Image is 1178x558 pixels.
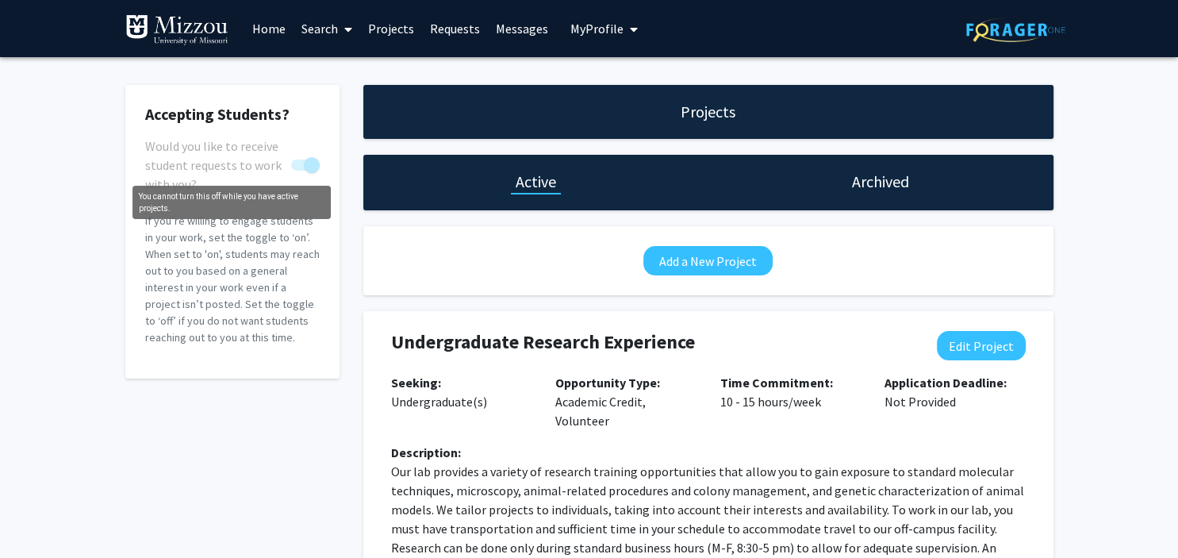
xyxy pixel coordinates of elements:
[643,246,773,275] button: Add a New Project
[125,14,228,46] img: University of Missouri Logo
[884,373,1026,411] p: Not Provided
[391,443,1026,462] div: Description:
[488,1,556,56] a: Messages
[937,331,1026,360] button: Edit Project
[244,1,294,56] a: Home
[681,101,735,123] h1: Projects
[12,487,67,546] iframe: Chat
[391,375,441,391] b: Seeking:
[966,17,1065,42] img: ForagerOne Logo
[391,373,532,411] p: Undergraduate(s)
[720,375,833,391] b: Time Commitment:
[422,1,488,56] a: Requests
[570,21,624,37] span: My Profile
[720,373,861,411] p: 10 - 15 hours/week
[884,375,1007,391] b: Application Deadline:
[555,373,696,430] p: Academic Credit, Volunteer
[852,171,909,193] h1: Archived
[145,213,320,346] p: If you’re willing to engage students in your work, set the toggle to ‘on’. When set to 'on', stud...
[145,137,320,175] div: You cannot turn this off while you have active projects.
[516,171,556,193] h1: Active
[294,1,360,56] a: Search
[132,186,331,219] div: You cannot turn this off while you have active projects.
[145,137,285,194] span: Would you like to receive student requests to work with you?
[145,105,320,124] h2: Accepting Students?
[391,331,911,354] h4: Undergraduate Research Experience
[555,375,660,391] b: Opportunity Type:
[360,1,422,56] a: Projects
